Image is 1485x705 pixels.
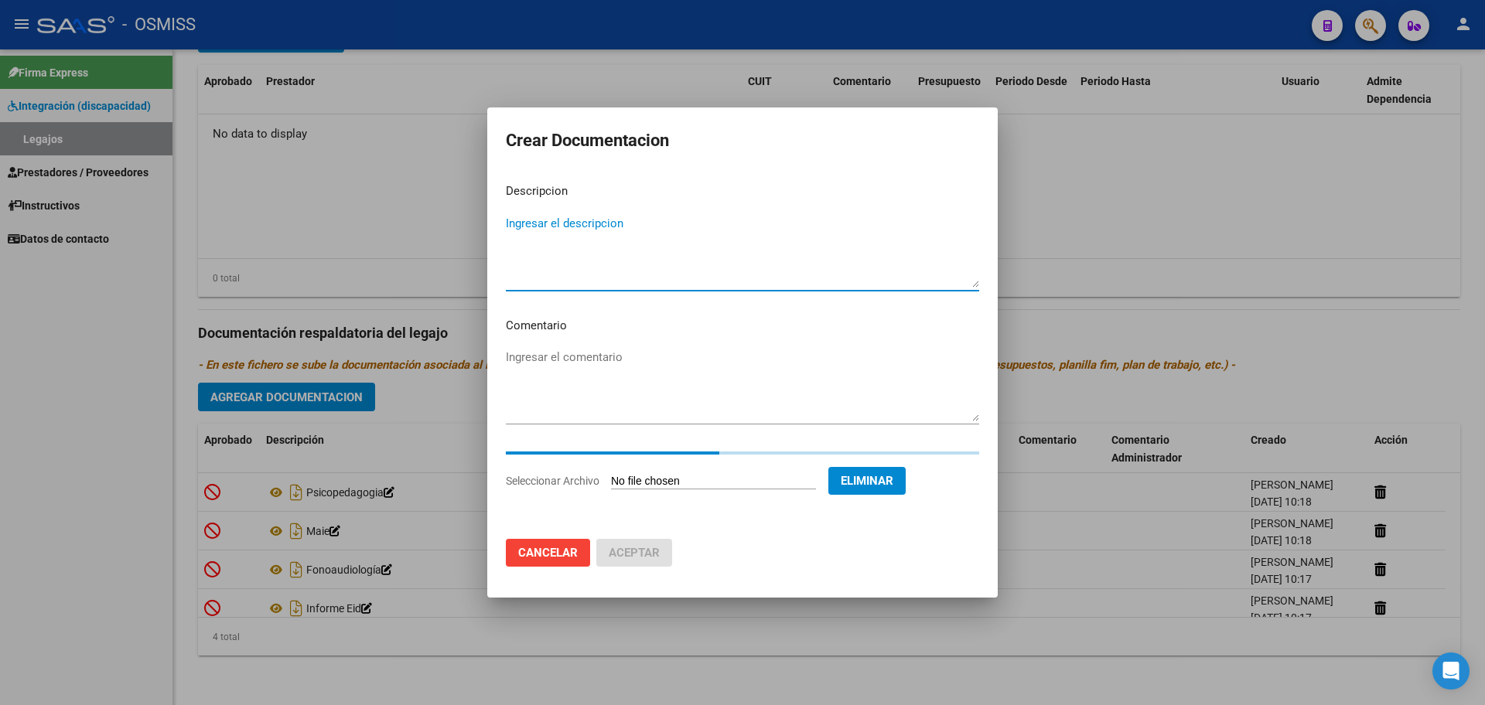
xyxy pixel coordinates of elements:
span: Seleccionar Archivo [506,475,599,487]
p: Descripcion [506,182,979,200]
span: Cancelar [518,546,578,560]
p: Comentario [506,317,979,335]
button: Aceptar [596,539,672,567]
span: Aceptar [609,546,660,560]
h2: Crear Documentacion [506,126,979,155]
button: Cancelar [506,539,590,567]
span: Eliminar [841,474,893,488]
button: Eliminar [828,467,906,495]
div: Open Intercom Messenger [1432,652,1470,690]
